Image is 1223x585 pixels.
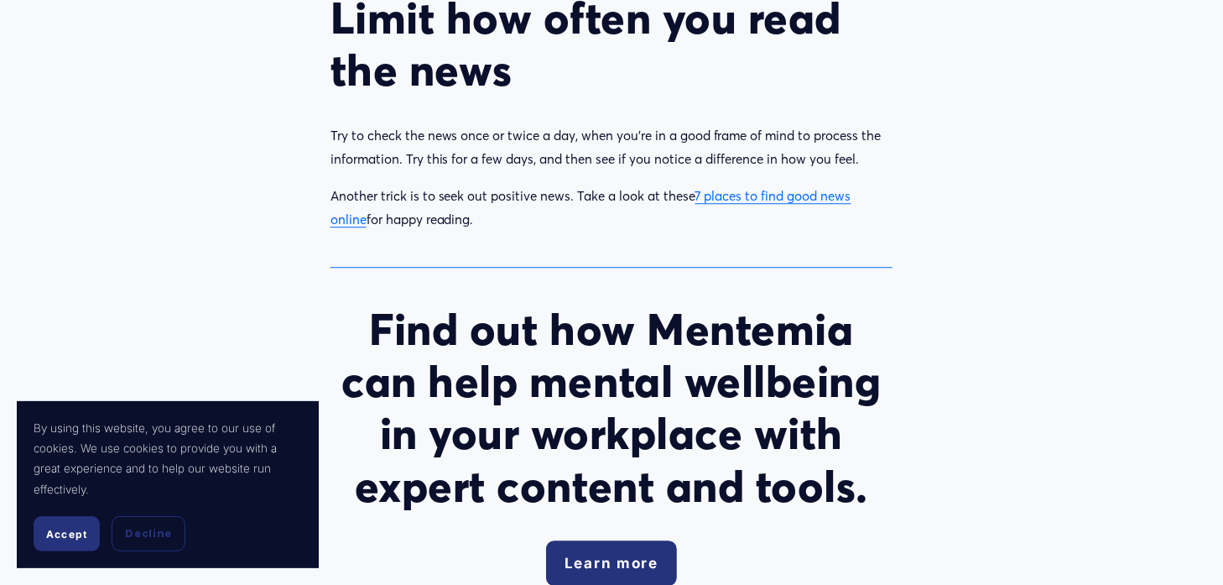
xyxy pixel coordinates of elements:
p: Try to check the news once or twice a day, when you’re in a good frame of mind to process the inf... [330,124,893,170]
button: Accept [34,516,100,551]
h2: Find out how Mentemia can help mental wellbeing in your workplace with expert content and tools. [330,303,893,512]
p: Another trick is to seek out positive news. Take a look at these for happy reading. [330,185,893,231]
button: Decline [112,516,185,551]
span: Decline [125,526,172,541]
a: 7 places to find good news online [330,188,851,227]
span: Accept [46,528,87,541]
p: By using this website, you agree to our use of cookies. We use cookies to provide you with a grea... [34,418,302,499]
section: Cookie banner [17,401,319,568]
